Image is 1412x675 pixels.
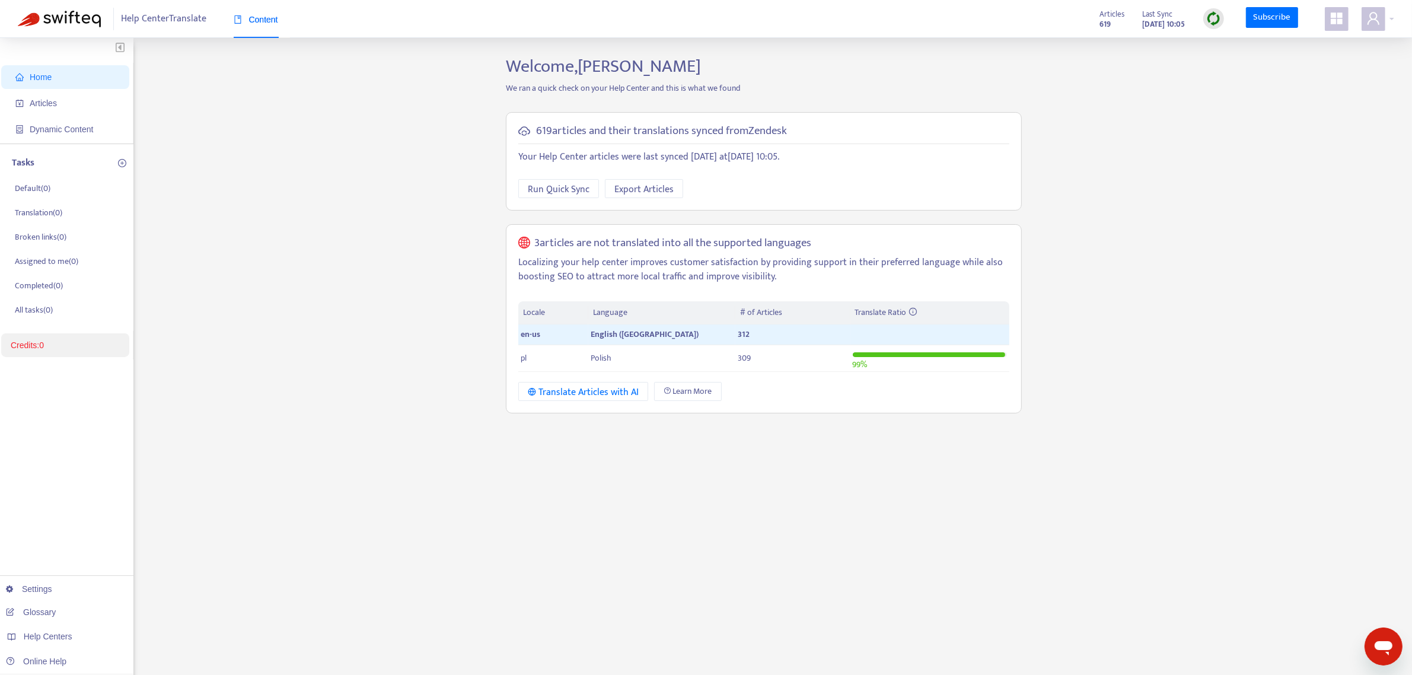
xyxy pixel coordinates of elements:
a: Settings [6,584,52,594]
p: Your Help Center articles were last synced [DATE] at [DATE] 10:05 . [518,150,1009,164]
th: Language [588,301,735,324]
span: pl [521,351,527,365]
img: sync.dc5367851b00ba804db3.png [1206,11,1221,26]
span: en-us [521,327,540,341]
span: Help Center Translate [122,8,207,30]
span: global [518,237,530,250]
span: Export Articles [614,182,674,197]
span: Home [30,72,52,82]
a: Subscribe [1246,7,1298,28]
h5: 3 articles are not translated into all the supported languages [535,237,812,250]
p: Completed ( 0 ) [15,279,63,292]
span: Articles [30,98,57,108]
span: Polish [591,351,611,365]
span: Run Quick Sync [528,182,589,197]
span: book [234,15,242,24]
span: home [15,73,24,81]
th: # of Articles [735,301,850,324]
span: account-book [15,99,24,107]
th: Locale [518,301,588,324]
span: plus-circle [118,159,126,167]
strong: 619 [1100,18,1111,31]
a: Credits:0 [11,340,44,350]
div: Translate Ratio [855,306,1005,319]
span: Last Sync [1143,8,1173,21]
span: 309 [738,351,751,365]
p: Assigned to me ( 0 ) [15,255,78,268]
strong: [DATE] 10:05 [1143,18,1185,31]
p: All tasks ( 0 ) [15,304,53,316]
a: Glossary [6,607,56,617]
span: Content [234,15,278,24]
img: Swifteq [18,11,101,27]
iframe: Button to launch messaging window [1365,628,1403,666]
p: Broken links ( 0 ) [15,231,66,243]
span: Welcome, [PERSON_NAME] [506,52,701,81]
p: Tasks [12,156,34,170]
span: user [1366,11,1381,26]
span: container [15,125,24,133]
button: Export Articles [605,179,683,198]
span: Learn More [673,385,712,398]
p: Localizing your help center improves customer satisfaction by providing support in their preferre... [518,256,1009,284]
p: Translation ( 0 ) [15,206,62,219]
span: Dynamic Content [30,125,93,134]
span: 99 % [853,358,868,371]
h5: 619 articles and their translations synced from Zendesk [536,125,787,138]
span: appstore [1330,11,1344,26]
a: Online Help [6,657,66,666]
span: English ([GEOGRAPHIC_DATA]) [591,327,699,341]
span: Help Centers [24,632,72,641]
div: Translate Articles with AI [528,385,639,400]
a: Learn More [654,382,722,401]
span: 312 [738,327,750,341]
button: Run Quick Sync [518,179,599,198]
span: Articles [1100,8,1125,21]
p: We ran a quick check on your Help Center and this is what we found [497,82,1031,94]
p: Default ( 0 ) [15,182,50,195]
span: cloud-sync [518,125,530,137]
button: Translate Articles with AI [518,382,648,401]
